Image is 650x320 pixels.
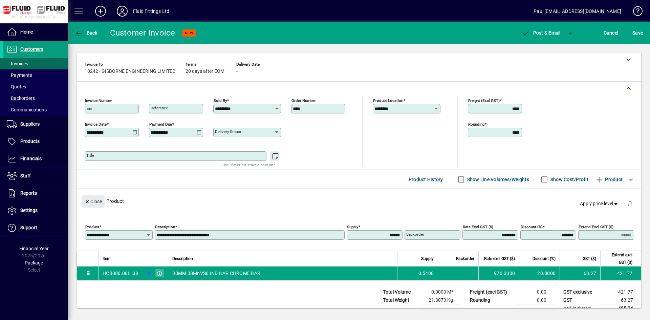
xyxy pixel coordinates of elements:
span: Reports [20,190,37,196]
app-page-header-button: Back [68,27,105,39]
div: Customer Invoice [110,27,175,38]
span: Apply price level [580,200,619,207]
span: Rate excl GST ($) [484,255,515,262]
mat-label: Invoice date [85,122,107,127]
button: Apply price level [577,198,622,210]
button: Save [631,27,645,39]
span: Settings [20,208,38,213]
mat-label: Product [85,225,99,229]
a: Quotes [3,81,68,92]
a: Settings [3,202,68,219]
mat-label: Supply [347,225,358,229]
mat-label: Delivery status [215,129,241,134]
a: Invoices [3,58,68,69]
a: Financials [3,150,68,167]
span: 80MM 38MnVS6 IND HAR CHROME BAR [172,270,260,277]
button: Back [73,27,99,39]
td: Rounding [467,296,514,304]
td: 20.0000 [519,266,560,280]
span: Payments [7,72,32,78]
td: Total Weight [380,296,420,304]
td: GST exclusive [560,288,601,296]
span: Suppliers [20,121,40,127]
span: Staff [20,173,31,178]
span: Product History [409,174,443,185]
div: 976.3300 [483,270,515,277]
label: Show Line Volumes/Weights [466,176,529,183]
button: Post & Email [518,27,564,39]
span: Close [84,196,102,207]
mat-label: Sold by [214,98,227,103]
a: Backorders [3,92,68,104]
button: Cancel [602,27,620,39]
mat-label: Backorder [406,232,424,237]
span: Package [25,260,43,265]
mat-label: Freight (excl GST) [468,98,500,103]
button: Close [82,195,105,208]
span: Product [595,174,623,185]
app-page-header-button: Close [80,198,106,204]
span: Backorders [7,95,35,101]
span: ost & Email [521,30,561,36]
button: Profile [111,5,133,17]
td: Total Volume [380,288,420,296]
div: HCB080.00IH38 [103,270,138,277]
button: Add [90,5,111,17]
span: Financials [20,156,42,161]
span: GST ($) [583,255,596,262]
span: Financial Year [19,246,49,251]
td: 63.27 [560,266,600,280]
div: Fluid Fittings Ltd [133,6,169,17]
td: 63.27 [601,296,641,304]
mat-label: Extend excl GST ($) [579,225,613,229]
a: Support [3,219,68,236]
span: P [533,30,536,36]
mat-label: Payment due [149,122,172,127]
mat-label: Reference [151,106,168,110]
button: Delete [622,195,638,212]
td: GST [560,296,601,304]
mat-label: Rate excl GST ($) [463,225,493,229]
span: Supply [421,255,434,262]
label: Show Cost/Profit [549,176,588,183]
span: AUCKLAND [144,270,152,277]
td: 0.0000 M³ [420,288,461,296]
a: Products [3,133,68,150]
button: Product History [406,173,446,186]
span: 0.5400 [418,270,434,277]
div: Product [77,189,641,213]
span: Cancel [604,27,619,38]
mat-label: Rounding [468,122,484,127]
span: 20 days after EOM [186,69,224,74]
mat-label: Order number [291,98,316,103]
span: Quotes [7,84,26,89]
td: 21.3073 Kg [420,296,461,304]
span: Communications [7,107,47,112]
a: Knowledge Base [628,1,642,23]
span: Discount (%) [533,255,556,262]
a: Home [3,24,68,41]
a: Payments [3,69,68,81]
span: Products [20,138,40,144]
span: NEW [185,31,193,35]
a: Reports [3,185,68,202]
td: GST inclusive [560,304,601,313]
span: Customers [20,46,43,52]
span: Home [20,29,33,35]
span: Backorder [456,255,474,262]
span: Invoices [7,61,28,66]
a: Staff [3,168,68,185]
mat-label: Invoice number [85,98,112,103]
td: 0.00 [514,288,555,296]
td: 485.04 [601,304,641,313]
a: Suppliers [3,116,68,133]
app-page-header-button: Delete [622,200,638,207]
span: - [236,69,238,74]
span: Extend excl GST ($) [605,251,632,266]
span: ave [632,27,643,38]
span: Back [75,30,97,36]
div: Paul [EMAIL_ADDRESS][DOMAIN_NAME] [534,6,621,17]
mat-label: Discount (%) [521,225,543,229]
td: Freight (excl GST) [467,288,514,296]
button: Product [592,173,626,186]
